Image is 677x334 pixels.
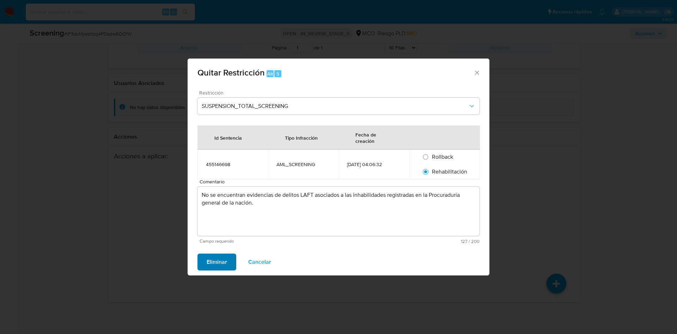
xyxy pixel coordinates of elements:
[267,71,273,77] span: Alt
[432,153,453,161] span: Rollback
[248,254,271,270] span: Cancelar
[200,239,340,244] span: Campo requerido
[206,161,260,168] div: 455146698
[197,254,236,271] button: Eliminar
[347,126,401,149] div: Fecha de creación
[276,129,326,146] div: Tipo Infracción
[276,71,279,77] span: 5
[207,254,227,270] span: Eliminar
[202,103,468,110] span: SUSPENSION_TOTAL_SCREENING
[200,179,482,184] span: Comentario
[276,161,330,168] div: AML_SCREENING
[474,69,480,75] button: Cerrar ventana
[239,254,280,271] button: Cancelar
[197,187,480,236] textarea: No se encuentran evidencias de delitos LAFT asociados a las inhabilidades registradas en la Procu...
[197,66,265,79] span: Quitar Restricción
[199,90,481,95] span: Restricción
[197,98,480,115] button: Restriction
[347,161,401,168] div: [DATE] 04:06:32
[340,239,480,244] span: Máximo 200 caracteres
[206,129,250,146] div: Id Sentencia
[432,168,467,176] span: Rehabilitación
